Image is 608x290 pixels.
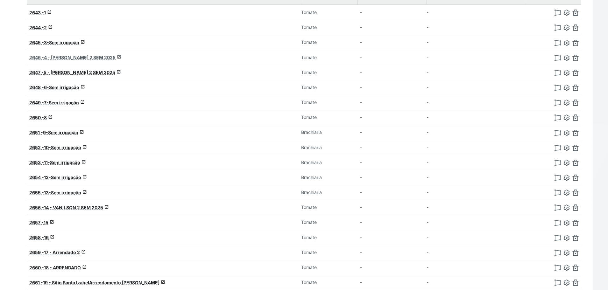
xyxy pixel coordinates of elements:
span: launch [81,250,86,254]
span: launch [104,205,109,209]
img: delete [572,70,579,76]
span: 18 - ARRENDADO [44,265,81,270]
td: Tomate [301,200,358,215]
img: modify-polygon [555,220,561,226]
span: 17 - Arrendado 2 [44,250,80,255]
span: 2655 - [29,190,44,195]
img: modify-polygon [555,40,561,46]
a: 2661 -19 - Sitio Santa IzabelArrendamento [PERSON_NAME]launch [29,280,165,285]
td: - [427,20,526,35]
span: 2659 - [29,250,44,255]
img: delete [572,190,579,196]
img: modify-polygon [555,280,561,286]
p: - [360,129,395,135]
a: 2659 -17 - Arrendado 2launch [29,250,86,255]
span: 2650 - [29,115,44,120]
img: delete [572,250,579,256]
span: launch [81,160,86,164]
img: edit [563,70,570,76]
span: 2656 - [29,205,44,210]
img: delete [572,280,579,286]
img: edit [563,265,570,271]
img: edit [563,190,570,196]
img: delete [572,220,579,226]
td: - [427,95,526,110]
p: - [360,69,395,76]
img: modify-polygon [555,190,561,196]
td: - [427,5,526,20]
a: 2654 -12-Sem irrigaçãolaunch [29,175,87,180]
span: launch [81,40,85,44]
img: modify-polygon [555,130,561,136]
img: edit [563,280,570,286]
img: edit [563,114,570,121]
p: - [360,39,395,45]
span: 5 - [PERSON_NAME] 2 SEM 2025 [44,70,115,75]
span: 2654 - [29,175,44,180]
a: 2646 -4 - [PERSON_NAME] 2 SEM 2025launch [29,55,121,60]
a: 2644 -2launch [29,25,53,30]
img: edit [563,220,570,226]
img: modify-polygon [555,265,561,271]
span: launch [117,70,121,74]
span: 4 - [PERSON_NAME] 2 SEM 2025 [44,55,116,60]
td: - [427,110,526,125]
span: launch [117,55,121,59]
td: Brachiaria [301,170,358,185]
td: - [427,80,526,95]
span: 2658 - [29,235,44,240]
img: edit [563,235,570,241]
span: 6-Sem irrigação [44,85,79,90]
a: 2649 -7-Sem irrigaçãolaunch [29,100,85,105]
td: - [427,50,526,65]
a: 2652 -10-Sem irrigaçãolaunch [29,145,87,150]
span: launch [47,10,52,14]
td: - [427,245,526,260]
p: - [360,54,395,61]
span: launch [50,235,54,239]
td: - [427,125,526,140]
p: - [360,264,395,271]
span: 11-Sem irrigação [44,160,80,165]
td: Tomate [301,35,358,50]
span: launch [82,145,87,149]
td: Brachiaria [301,155,358,170]
td: Tomate [301,245,358,260]
img: delete [572,40,579,46]
span: launch [80,100,85,104]
img: modify-polygon [555,204,561,211]
span: launch [80,130,84,134]
img: modify-polygon [555,10,561,16]
img: edit [563,55,570,61]
span: launch [50,220,54,224]
p: - [360,204,395,211]
img: delete [572,114,579,121]
a: 2651 -9-Sem irrigaçãolaunch [29,130,84,135]
p: - [360,234,395,241]
p: - [360,159,395,166]
a: 2657 -15launch [29,220,54,225]
span: 14 - VANILSON 2 SEM 2025 [44,205,103,210]
span: launch [81,85,85,89]
img: delete [572,10,579,16]
img: delete [572,55,579,61]
a: 2650 -8launch [29,115,53,120]
img: modify-polygon [555,24,561,31]
img: modify-polygon [555,250,561,256]
img: edit [563,24,570,31]
td: - [427,275,526,290]
td: Brachiaria [301,125,358,140]
td: - [427,35,526,50]
a: 2645 -3-Sem irrigaçãolaunch [29,40,85,45]
img: delete [572,175,579,181]
td: Brachiaria [301,140,358,155]
p: - [360,189,395,196]
span: 9-Sem irrigação [43,130,78,135]
p: - [360,24,395,31]
td: Tomate [301,20,358,35]
span: launch [48,115,53,119]
img: modify-polygon [555,145,561,151]
img: delete [572,100,579,106]
img: delete [572,24,579,31]
a: 2653 -11-Sem irrigaçãolaunch [29,160,86,165]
